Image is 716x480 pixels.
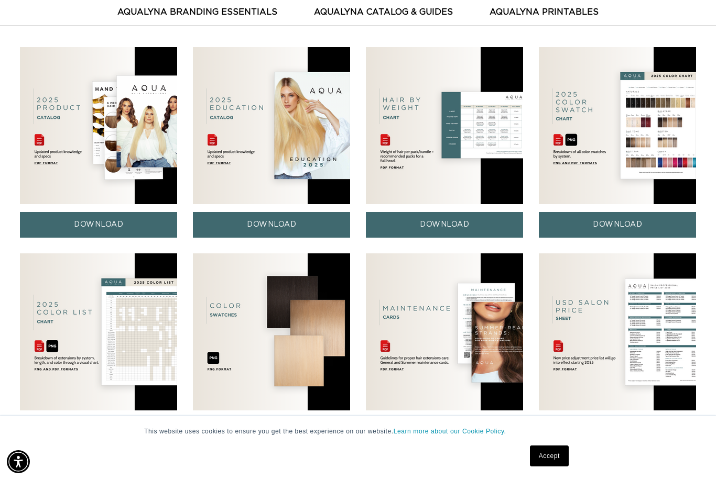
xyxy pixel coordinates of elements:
a: DOWNLOAD [366,212,523,238]
a: DOWNLOAD [539,212,696,238]
div: Accessibility Menu [7,450,30,473]
iframe: Chat Widget [664,430,716,480]
a: Learn more about our Cookie Policy. [394,428,506,435]
a: Accept [530,445,569,466]
a: DOWNLOAD [20,212,177,238]
p: This website uses cookies to ensure you get the best experience on our website. [144,427,572,436]
a: DOWNLOAD [193,212,350,238]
